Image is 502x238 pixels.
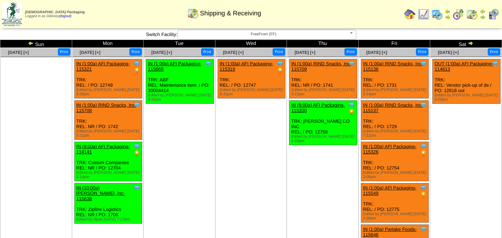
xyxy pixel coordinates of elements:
[433,59,501,104] div: TRK: REL: Vendor pick-up of de / PO: 12618 out
[200,10,261,17] span: Shipping & Receiving
[76,171,142,179] div: Edited by [PERSON_NAME] [DATE] 5:14pm
[8,50,29,55] a: [DATE] [+]
[416,48,428,56] button: Print
[363,185,417,196] a: IN (1:00a) AFI Packaging-115549
[28,40,34,46] img: arrowleft.gif
[445,9,451,14] img: arrowleft.gif
[74,59,142,98] div: TRK: REL: / PO: 12749
[220,61,273,72] a: IN (1:00a) AFI Packaging-115319
[488,9,499,20] img: calendarcustomer.gif
[445,14,451,20] img: arrowright.gif
[74,183,142,224] div: TRK: Zipline Logistics REL: NR / PO: 1706
[133,67,140,74] img: PO
[25,10,85,18] span: Logged in as Ddisney
[420,101,427,108] img: Tooltip
[76,217,142,222] div: Edited by Bpali [DATE] 7:27pm
[289,101,357,145] div: TRK: [PERSON_NAME] CO INC REL: / PO: 12758
[74,142,142,181] div: TRK: Custom Companies REL: NR / PO: 12704
[348,60,355,67] img: Tooltip
[273,48,285,56] button: Print
[218,59,285,98] div: TRK: REL: / PO: 12747
[146,59,214,104] div: TRK: ABF REL: Maintenance item. / PO: 30004414
[348,101,355,108] img: Tooltip
[420,226,427,233] img: Tooltip
[434,93,500,102] div: Edited by [PERSON_NAME] [DATE] 6:09pm
[2,2,22,26] img: zoroco-logo-small.webp
[223,50,244,55] a: [DATE] [+]
[291,102,345,113] a: IN (8:00a) AFI Packaging-115330
[366,50,387,55] a: [DATE] [+]
[404,9,416,20] img: home.gif
[215,40,287,48] td: Wed
[361,142,429,181] div: TRK: REL: / PO: 12754
[363,171,429,179] div: Edited by [PERSON_NAME] [DATE] 3:06pm
[80,50,100,55] a: [DATE] [+]
[420,150,427,157] img: PO
[344,48,357,56] button: Print
[133,150,140,157] img: PO
[133,143,140,150] img: Tooltip
[363,102,423,113] a: IN (1:00a) RIND Snacks, Inc-115137
[358,40,430,48] td: Fri
[363,212,429,221] div: Edited by [PERSON_NAME] [DATE] 2:00pm
[453,9,464,20] img: calendarblend.gif
[76,144,130,155] a: IN (9:00a) AFI Packaging-114141
[220,88,285,96] div: Edited by [PERSON_NAME] [DATE] 8:31pm
[348,108,355,116] img: PO
[291,88,357,96] div: Edited by [PERSON_NAME] [DATE] 5:12pm
[488,48,500,56] button: Print
[148,61,202,72] a: IN (1:00p) AFI Packaging-115668
[480,14,486,20] img: arrowright.gif
[76,129,142,138] div: Edited by [PERSON_NAME] [DATE] 5:11pm
[25,10,85,14] span: [DEMOGRAPHIC_DATA] Packaging
[76,102,136,113] a: IN (1:00a) RIND Snacks, Inc-115708
[287,40,359,48] td: Thu
[430,40,502,48] td: Sat
[420,143,427,150] img: Tooltip
[418,9,429,20] img: line_graph.gif
[74,101,142,140] div: TRK: REL: NR / PO: 1742
[492,60,499,67] img: Tooltip
[129,48,142,56] button: Print
[59,14,71,18] a: (logout)
[72,40,144,48] td: Mon
[133,184,140,191] img: Tooltip
[434,61,493,72] a: OUT (1:00a) AFI Packaging-114613
[148,93,214,102] div: Edited by [PERSON_NAME] [DATE] 9:41pm
[76,185,125,201] a: IN (10:00a) [PERSON_NAME], Inc-115638
[144,40,215,48] td: Tue
[363,61,423,72] a: IN (1:00a) RIND Snacks, Inc-115136
[420,191,427,198] img: PO
[291,135,357,143] div: Edited by [PERSON_NAME] [DATE] 1:59pm
[201,48,214,56] button: Print
[133,60,140,67] img: Tooltip
[420,60,427,67] img: Tooltip
[291,61,351,72] a: IN (1:00a) RIND Snacks, Inc-115709
[363,129,429,138] div: Edited by [PERSON_NAME] [DATE] 7:12pm
[361,59,429,98] div: TRK: REL: / PO: 1731
[133,101,140,108] img: Tooltip
[181,30,347,39] span: FreeFrom (FF)
[205,60,212,67] img: Tooltip
[295,50,315,55] span: [DATE] [+]
[480,9,486,14] img: arrowleft.gif
[361,101,429,140] div: TRK: REL: / PO: 1729
[363,144,417,155] a: IN (1:00a) AFI Packaging-115326
[468,40,473,46] img: arrowright.gif
[420,184,427,191] img: Tooltip
[58,48,70,56] button: Print
[361,183,429,223] div: TRK: REL: / PO: 12775
[438,50,459,55] a: [DATE] [+]
[363,88,429,96] div: Edited by [PERSON_NAME] [DATE] 5:14pm
[466,9,478,20] img: calendarinout.gif
[0,40,72,48] td: Sun
[363,227,417,237] a: IN (1:00a) Partake Foods-115646
[289,59,357,98] div: TRK: REL: NR / PO: 1741
[76,88,142,96] div: Edited by [PERSON_NAME] [DATE] 9:35pm
[151,50,172,55] a: [DATE] [+]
